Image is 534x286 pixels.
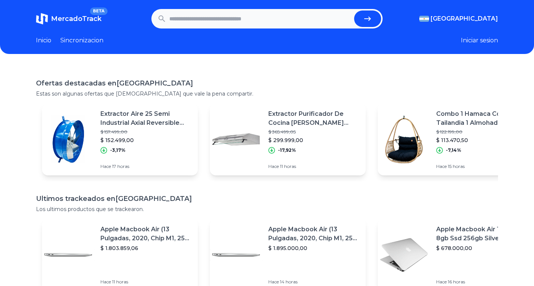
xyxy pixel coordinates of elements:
[268,136,360,144] p: $ 299.999,00
[36,205,498,213] p: Los ultimos productos que se trackearon.
[100,244,192,252] p: $ 1.803.859,06
[60,36,103,45] a: Sincronizacion
[210,113,262,166] img: Featured image
[268,129,360,135] p: $ 365.499,05
[419,14,498,23] button: [GEOGRAPHIC_DATA]
[36,36,51,45] a: Inicio
[268,109,360,127] p: Extractor Purificador De Cocina [PERSON_NAME] Purify Plus Kp992 Color Plateado
[210,103,366,175] a: Featured imageExtractor Purificador De Cocina [PERSON_NAME] Purify Plus Kp992 Color Plateado$ 365...
[461,36,498,45] button: Iniciar sesion
[268,244,360,252] p: $ 1.895.000,00
[100,109,192,127] p: Extractor Aire 25 Semi Industrial Axial Reversible Axc25m14
[51,15,102,23] span: MercadoTrack
[100,279,192,285] p: Hace 11 horas
[36,90,498,97] p: Estas son algunas ofertas que [DEMOGRAPHIC_DATA] que vale la pena compartir.
[100,225,192,243] p: Apple Macbook Air (13 Pulgadas, 2020, Chip M1, 256 Gb De Ssd, 8 Gb De Ram) - Plata
[42,229,94,281] img: Featured image
[436,225,528,243] p: Apple Macbook Air 13 Core I5 8gb Ssd 256gb Silver
[36,193,498,204] h1: Ultimos trackeados en [GEOGRAPHIC_DATA]
[36,78,498,88] h1: Ofertas destacadas en [GEOGRAPHIC_DATA]
[436,163,528,169] p: Hace 15 horas
[42,103,198,175] a: Featured imageExtractor Aire 25 Semi Industrial Axial Reversible Axc25m14$ 157.499,00$ 152.499,00...
[431,14,498,23] span: [GEOGRAPHIC_DATA]
[446,147,461,153] p: -7,14%
[100,163,192,169] p: Hace 17 horas
[36,13,102,25] a: MercadoTrackBETA
[436,136,528,144] p: $ 113.470,50
[436,279,528,285] p: Hace 16 horas
[436,129,528,135] p: $ 122.199,00
[100,136,192,144] p: $ 152.499,00
[436,244,528,252] p: $ 678.000,00
[100,129,192,135] p: $ 157.499,00
[419,16,429,22] img: Argentina
[378,113,430,166] img: Featured image
[268,163,360,169] p: Hace 11 horas
[42,113,94,166] img: Featured image
[36,13,48,25] img: MercadoTrack
[378,103,534,175] a: Featured imageCombo 1 Hamaca Colgante Tailandia 1 Almohadón Varios Colores$ 122.199,00$ 113.470,5...
[268,225,360,243] p: Apple Macbook Air (13 Pulgadas, 2020, Chip M1, 256 Gb De Ssd, 8 Gb De Ram) - Plata
[278,147,296,153] p: -17,92%
[378,229,430,281] img: Featured image
[90,7,108,15] span: BETA
[268,279,360,285] p: Hace 14 horas
[210,229,262,281] img: Featured image
[110,147,126,153] p: -3,17%
[436,109,528,127] p: Combo 1 Hamaca Colgante Tailandia 1 Almohadón Varios Colores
